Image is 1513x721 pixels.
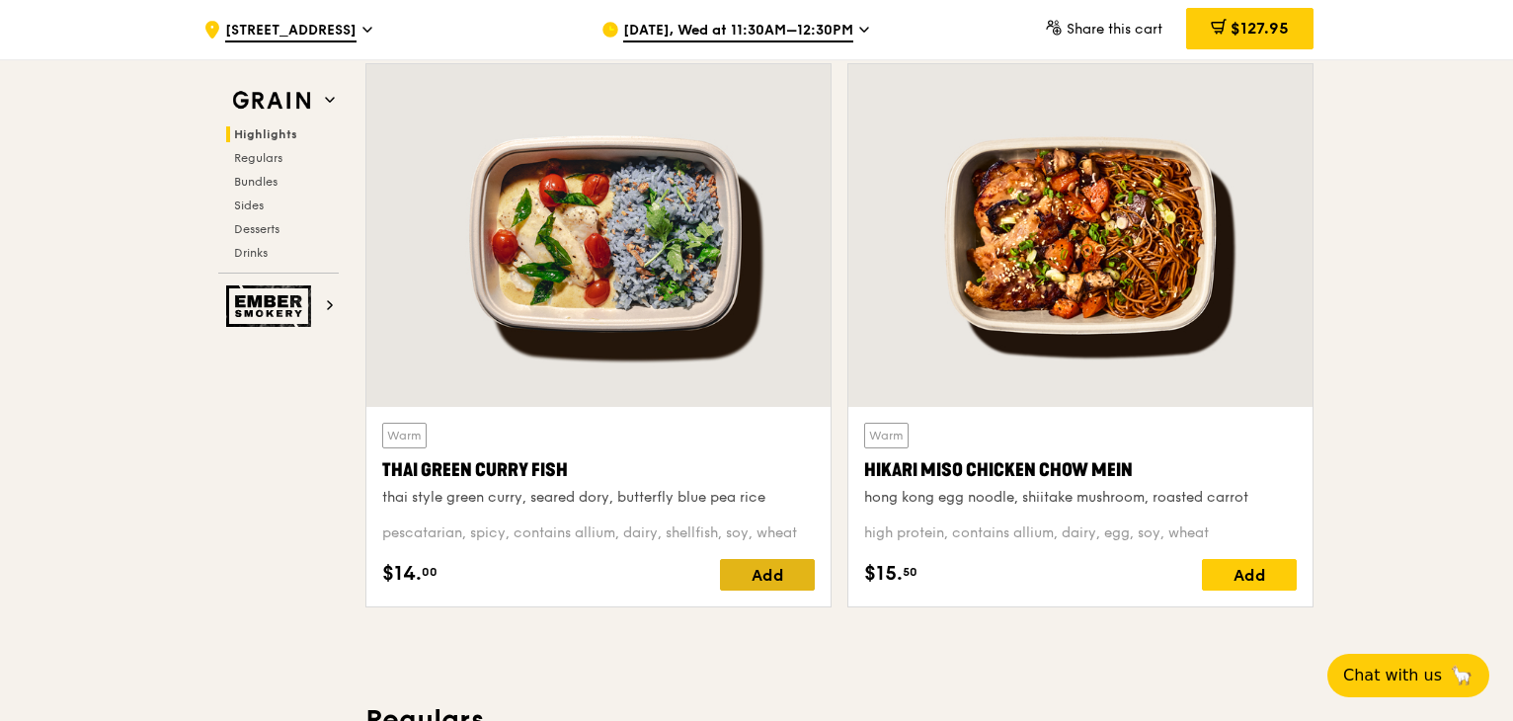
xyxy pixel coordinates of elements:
[864,523,1297,543] div: high protein, contains allium, dairy, egg, soy, wheat
[864,423,909,448] div: Warm
[864,488,1297,508] div: hong kong egg noodle, shiitake mushroom, roasted carrot
[382,559,422,589] span: $14.
[1343,664,1442,687] span: Chat with us
[623,21,853,42] span: [DATE], Wed at 11:30AM–12:30PM
[234,222,279,236] span: Desserts
[1450,664,1473,687] span: 🦙
[226,285,317,327] img: Ember Smokery web logo
[225,21,357,42] span: [STREET_ADDRESS]
[234,127,297,141] span: Highlights
[1202,559,1297,591] div: Add
[234,199,264,212] span: Sides
[234,246,268,260] span: Drinks
[1067,21,1162,38] span: Share this cart
[234,175,278,189] span: Bundles
[382,523,815,543] div: pescatarian, spicy, contains allium, dairy, shellfish, soy, wheat
[226,83,317,119] img: Grain web logo
[1327,654,1489,697] button: Chat with us🦙
[903,564,917,580] span: 50
[234,151,282,165] span: Regulars
[864,456,1297,484] div: Hikari Miso Chicken Chow Mein
[1231,19,1289,38] span: $127.95
[382,423,427,448] div: Warm
[720,559,815,591] div: Add
[864,559,903,589] span: $15.
[422,564,438,580] span: 00
[382,456,815,484] div: Thai Green Curry Fish
[382,488,815,508] div: thai style green curry, seared dory, butterfly blue pea rice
